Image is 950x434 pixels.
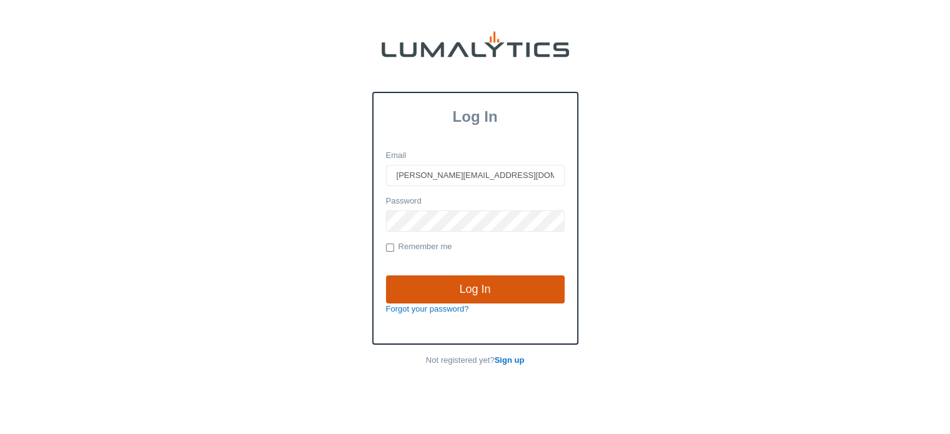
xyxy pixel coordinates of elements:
[372,355,578,367] p: Not registered yet?
[386,244,394,252] input: Remember me
[386,275,565,304] input: Log In
[386,195,422,207] label: Password
[382,31,569,57] img: lumalytics-black-e9b537c871f77d9ce8d3a6940f85695cd68c596e3f819dc492052d1098752254.png
[386,241,452,254] label: Remember me
[374,108,577,126] h3: Log In
[495,355,525,365] a: Sign up
[386,150,407,162] label: Email
[386,304,469,313] a: Forgot your password?
[386,165,565,186] input: Email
